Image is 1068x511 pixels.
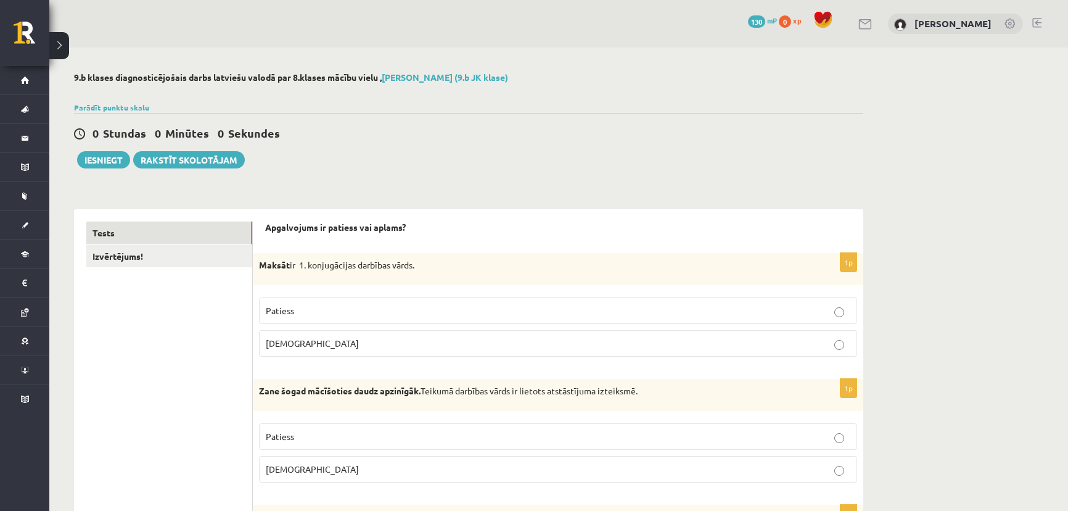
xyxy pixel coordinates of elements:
[748,15,777,25] a: 130 mP
[103,126,146,140] span: Stundas
[894,19,906,31] img: Aigars Laķis
[259,385,795,397] p: Teikumā darbības vārds ir lietots atstāstījuma izteiksmē.
[259,259,290,270] strong: Maksāt
[834,307,844,317] input: Patiess
[266,338,359,349] span: [DEMOGRAPHIC_DATA]
[92,126,99,140] span: 0
[834,433,844,443] input: Patiess
[382,72,508,83] a: [PERSON_NAME] (9.b JK klase)
[265,222,406,233] strong: Apgalvojums ir patiess vai aplams?
[165,126,209,140] span: Minūtes
[259,385,421,396] strong: Zane šogad mācīšoties daudz apzinīgāk.
[266,305,294,316] span: Patiess
[74,102,149,112] a: Parādīt punktu skalu
[840,378,857,398] p: 1p
[228,126,280,140] span: Sekundes
[748,15,765,28] span: 130
[834,466,844,476] input: [DEMOGRAPHIC_DATA]
[74,72,863,83] h2: 9.b klases diagnosticējošais darbs latviešu valodā par 8.klases mācību vielu ,
[14,22,49,52] a: Rīgas 1. Tālmācības vidusskola
[259,259,795,272] p: ir 1. konjugācijas darbības vārds.
[155,126,161,140] span: 0
[86,222,252,244] a: Tests
[779,15,807,25] a: 0 xp
[266,431,294,442] span: Patiess
[767,15,777,25] span: mP
[840,252,857,272] p: 1p
[77,151,130,168] button: Iesniegt
[779,15,791,28] span: 0
[218,126,224,140] span: 0
[86,245,252,268] a: Izvērtējums!
[834,340,844,350] input: [DEMOGRAPHIC_DATA]
[266,463,359,475] span: [DEMOGRAPHIC_DATA]
[793,15,801,25] span: xp
[914,17,992,30] a: [PERSON_NAME]
[133,151,245,168] a: Rakstīt skolotājam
